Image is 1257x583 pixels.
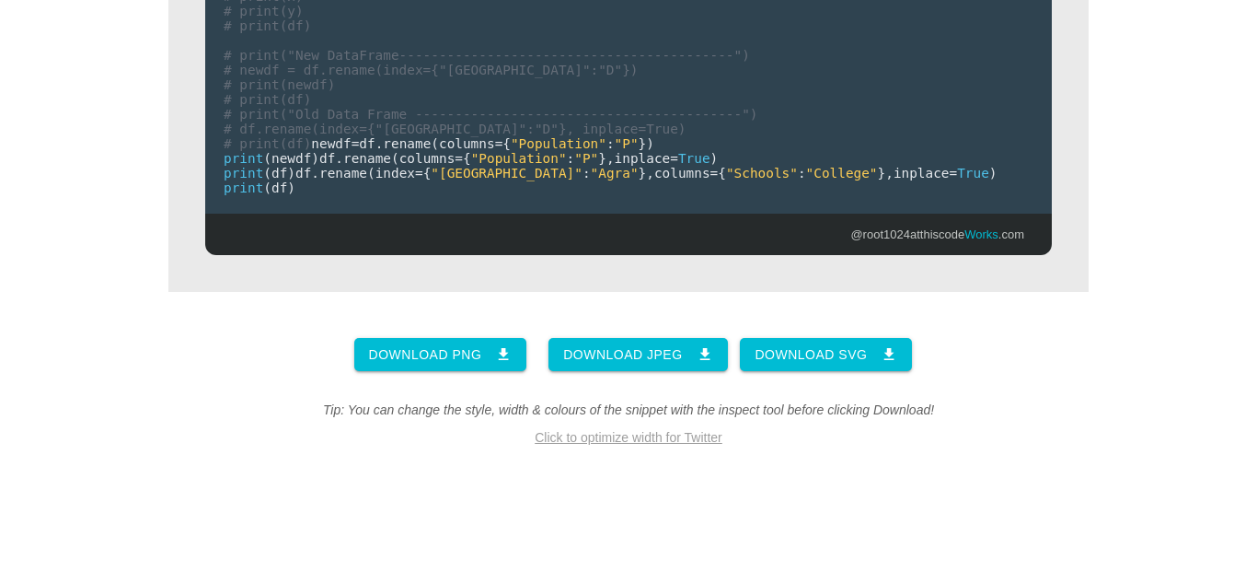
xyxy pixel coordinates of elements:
span: . [375,136,384,151]
span: ( [367,166,375,181]
span: }, [598,151,614,166]
span: columns [654,166,710,181]
span: ={ [415,166,431,181]
span: ={ [710,166,726,181]
span: "Agra" [591,166,639,181]
a: thiscodeWorks.com [920,227,1024,241]
span: # print("Old Data Frame -----------------------------------------") [224,107,757,122]
span: ( [263,166,271,181]
span: # print(y) [224,4,304,18]
span: # df.rename(index={"[GEOGRAPHIC_DATA]":"D"}, inplace=True) [224,122,686,136]
span: ={ [495,136,511,151]
span: : [798,166,806,181]
span: }, [878,166,894,181]
span: "P" [574,151,598,166]
span: "[GEOGRAPHIC_DATA]" [431,166,582,181]
span: # print(df) [224,92,311,107]
span: # print(df) [224,18,311,33]
span: : [606,136,615,151]
span: # newdf = df.rename(index={"[GEOGRAPHIC_DATA]":"D"}) [224,63,639,77]
span: True [957,166,989,181]
span: inplace [615,151,671,166]
span: df [295,166,311,181]
span: . [335,151,343,166]
span: "College" [806,166,878,181]
span: inplace [894,166,950,181]
span: }) [639,136,654,151]
span: = [670,151,678,166]
span: ( [263,181,271,195]
span: "Population" [511,136,606,151]
span: : [567,151,575,166]
span: ( [431,136,439,151]
span: = [950,166,958,181]
span: df [271,181,287,195]
i: download [697,338,713,371]
a: Download JPEG [548,338,727,371]
span: rename [383,136,431,151]
span: columns [399,151,456,166]
a: Click to optimize width for Twitter [535,430,722,445]
span: "Schools" [726,166,798,181]
span: print [224,166,263,181]
span: columns [439,136,495,151]
span: ) [989,166,998,181]
span: ) [287,181,295,195]
span: rename [343,151,391,166]
i: download [881,338,897,371]
span: : [582,166,591,181]
span: = [352,136,360,151]
span: # print(newdf) [224,77,335,92]
span: . [311,166,319,181]
span: }, [639,166,654,181]
span: # print("New DataFrame------------------------------------------") [224,48,750,63]
span: Works [964,227,998,241]
span: ) [710,151,719,166]
span: newdf [311,136,351,151]
span: True [678,151,710,166]
span: # print(df) [224,136,311,151]
i: download [495,338,512,371]
span: rename [319,166,367,181]
span: ={ [455,151,470,166]
span: df [319,151,335,166]
a: @root1024 [850,227,910,241]
span: df [359,136,375,151]
span: "Population" [471,151,567,166]
a: Download SVG [740,338,912,371]
p: at [233,227,1024,241]
span: ( [391,151,399,166]
span: ) [311,151,319,166]
span: ) [287,166,295,181]
span: index [375,166,415,181]
span: df [271,166,287,181]
span: print [224,181,263,195]
span: newdf [271,151,311,166]
span: print [224,151,263,166]
span: ( [263,151,271,166]
i: Tip: You can change the style, width & colours of the snippet with the inspect tool before clicki... [323,402,934,417]
span: "P" [615,136,639,151]
a: Download PNG [354,338,527,371]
